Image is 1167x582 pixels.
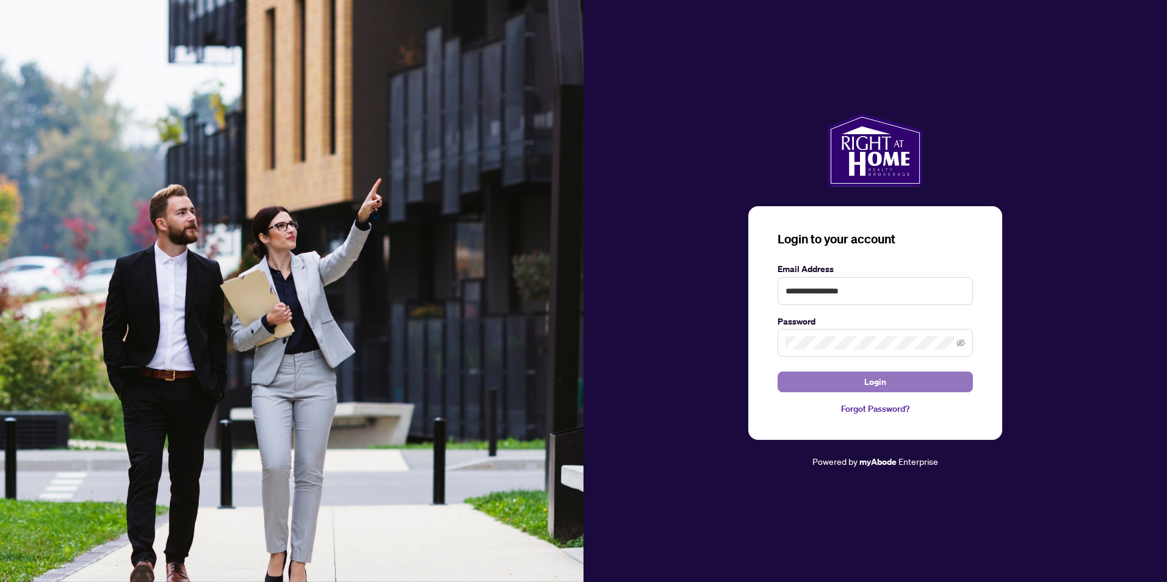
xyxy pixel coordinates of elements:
[778,315,973,328] label: Password
[778,262,973,276] label: Email Address
[859,455,897,469] a: myAbode
[778,402,973,415] a: Forgot Password?
[828,113,922,187] img: ma-logo
[812,456,858,467] span: Powered by
[778,372,973,392] button: Login
[778,231,973,248] h3: Login to your account
[956,339,965,347] span: eye-invisible
[898,456,938,467] span: Enterprise
[864,372,886,392] span: Login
